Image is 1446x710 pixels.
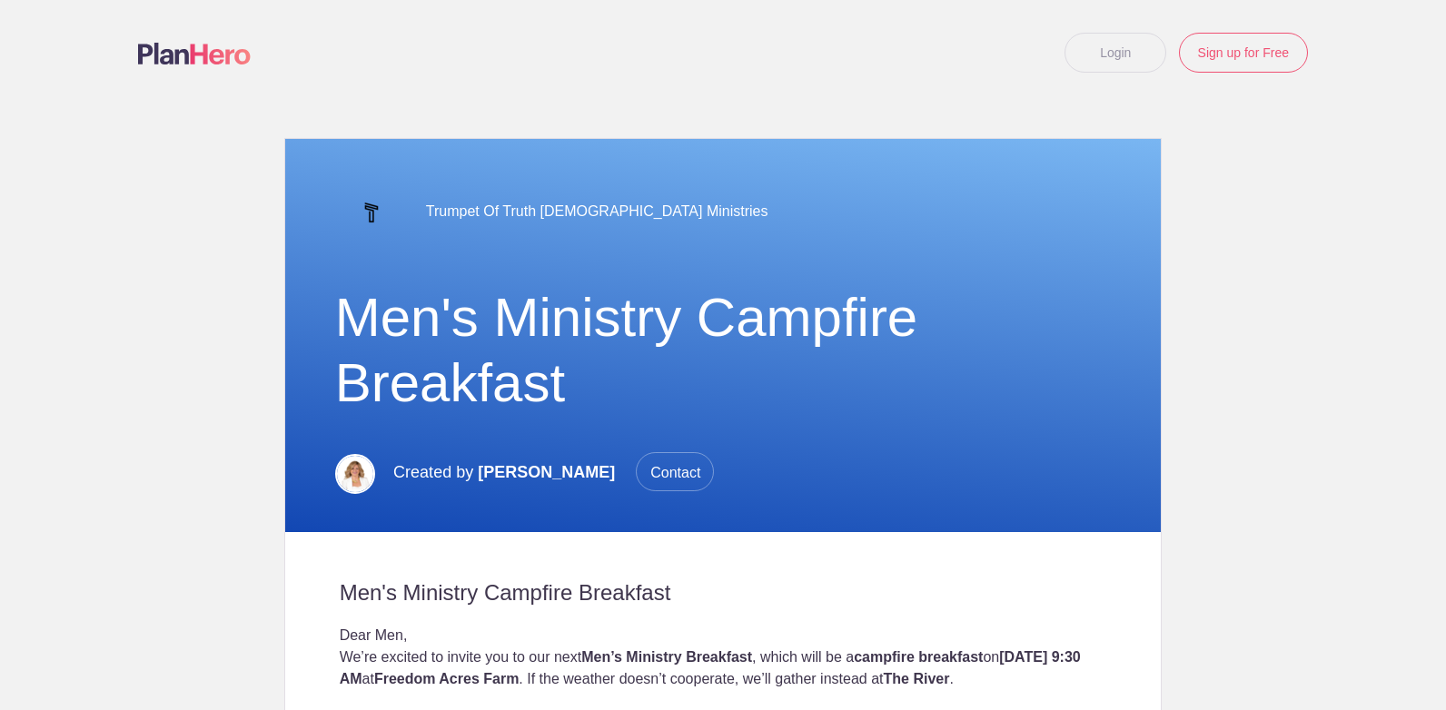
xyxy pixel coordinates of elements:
span: Contact [636,452,714,491]
p: Created by [393,452,714,492]
a: Sign up for Free [1179,33,1308,73]
img: New trumpet logo black [335,176,408,249]
strong: The River [884,671,950,686]
div: Trumpet Of Truth [DEMOGRAPHIC_DATA] Ministries [335,175,1112,249]
div: Dear Men, [340,625,1107,646]
strong: [DATE] 9:30 AM [340,649,1081,686]
a: Login [1065,33,1166,73]
div: We’re excited to invite you to our next , which will be a on at . If the weather doesn’t cooperat... [340,646,1107,690]
h1: Men's Ministry Campfire Breakfast [335,285,1112,416]
span: [PERSON_NAME] [478,463,615,481]
h2: Men's Ministry Campfire Breakfast [340,579,1107,606]
strong: Men’s Ministry Breakfast [581,649,752,665]
strong: Freedom Acres Farm [374,671,519,686]
img: Logo main planhero [138,43,251,64]
img: Copy of untitled %286.125 x 9.25 in%29 %281%29 [335,454,375,494]
strong: campfire breakfast [854,649,983,665]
